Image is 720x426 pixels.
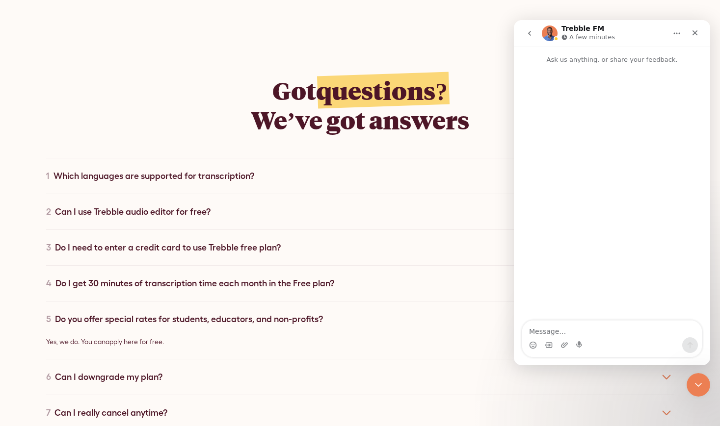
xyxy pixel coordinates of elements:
div: 4 [46,276,52,290]
p: Yes, we do. You can . [46,337,423,347]
a: apply here for free [106,338,162,346]
div: 2 [46,205,51,218]
div: 5 [46,312,51,326]
h2: Got We’ve got answers [251,75,470,134]
div: Can I downgrade my plan? [55,370,162,383]
div: 3 [46,241,51,254]
div: Which languages are supported for transcription? [53,169,254,182]
iframe: Intercom live chat [514,20,710,365]
div: 7 [46,406,51,419]
div: 6 [46,370,51,383]
span: questions? [316,74,448,106]
div: Can I use Trebble audio editor for free? [55,205,211,218]
div: Do I need to enter a credit card to use Trebble free plan? [55,241,281,254]
div: Do I get 30 minutes of transcription time each month in the Free plan? [55,276,334,290]
div: Can I really cancel anytime? [54,406,167,419]
div: 1 [46,169,50,182]
div: Do you offer special rates for students, educators, and non-profits? [55,312,323,326]
iframe: Intercom live chat [687,373,710,397]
